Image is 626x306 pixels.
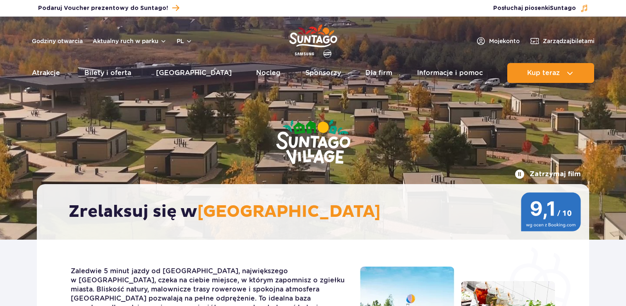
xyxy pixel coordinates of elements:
[543,37,595,45] span: Zarządzaj biletami
[493,4,588,12] button: Posłuchaj piosenkiSuntago
[32,63,60,83] a: Atrakcje
[521,192,581,231] img: 9,1/10 wg ocen z Booking.com
[93,38,167,44] button: Aktualny ruch w parku
[156,63,232,83] a: [GEOGRAPHIC_DATA]
[69,202,566,222] h2: Zrelaksuj się w
[197,202,381,222] span: [GEOGRAPHIC_DATA]
[489,37,520,45] span: Moje konto
[493,4,576,12] span: Posłuchaj piosenki
[84,63,131,83] a: Bilety i oferta
[289,21,337,59] a: Park of Poland
[305,63,341,83] a: Sponsorzy
[177,37,192,45] button: pl
[32,37,83,45] a: Godziny otwarcia
[527,69,560,77] span: Kup teraz
[550,5,576,11] span: Suntago
[256,63,281,83] a: Nocleg
[530,36,595,46] a: Zarządzajbiletami
[515,169,581,179] button: Zatrzymaj film
[476,36,520,46] a: Mojekonto
[38,4,168,12] span: Podaruj Voucher prezentowy do Suntago!
[38,2,179,14] a: Podaruj Voucher prezentowy do Suntago!
[365,63,392,83] a: Dla firm
[417,63,483,83] a: Informacje i pomoc
[243,87,384,198] img: Suntago Village
[507,63,594,83] button: Kup teraz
